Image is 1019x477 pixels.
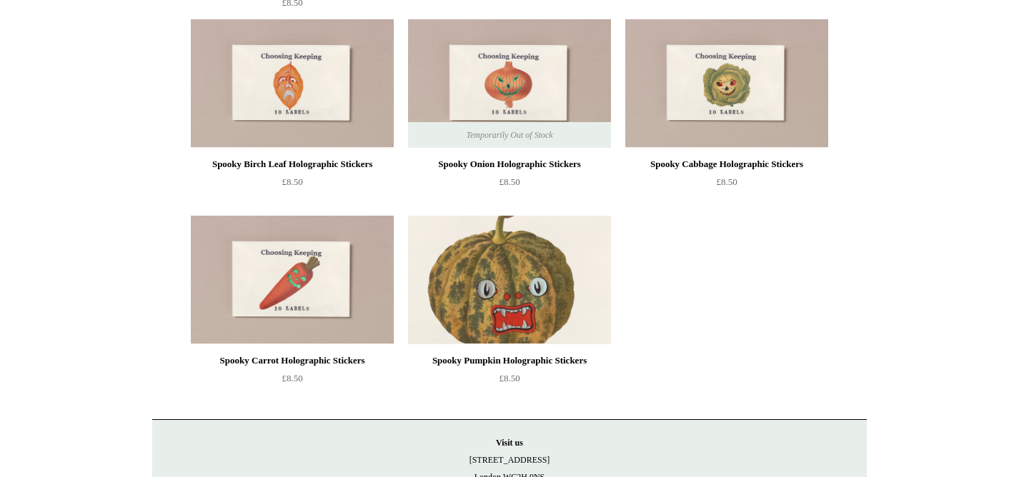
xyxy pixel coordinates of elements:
[191,216,394,344] img: Spooky Carrot Holographic Stickers
[191,19,394,148] img: Spooky Birch Leaf Holographic Stickers
[408,216,611,344] a: Spooky Pumpkin Holographic Stickers Spooky Pumpkin Holographic Stickers
[408,156,611,214] a: Spooky Onion Holographic Stickers £8.50
[499,176,520,187] span: £8.50
[408,352,611,411] a: Spooky Pumpkin Holographic Stickers £8.50
[191,156,394,214] a: Spooky Birch Leaf Holographic Stickers £8.50
[408,19,611,148] a: Spooky Onion Holographic Stickers Spooky Onion Holographic Stickers Temporarily Out of Stock
[194,352,390,369] div: Spooky Carrot Holographic Stickers
[496,438,523,448] strong: Visit us
[412,156,607,173] div: Spooky Onion Holographic Stickers
[191,216,394,344] a: Spooky Carrot Holographic Stickers Spooky Carrot Holographic Stickers
[282,373,302,383] span: £8.50
[412,352,607,369] div: Spooky Pumpkin Holographic Stickers
[282,176,302,187] span: £8.50
[625,19,828,148] img: Spooky Cabbage Holographic Stickers
[191,19,394,148] a: Spooky Birch Leaf Holographic Stickers Spooky Birch Leaf Holographic Stickers
[499,373,520,383] span: £8.50
[716,176,737,187] span: £8.50
[194,156,390,173] div: Spooky Birch Leaf Holographic Stickers
[408,19,611,148] img: Spooky Onion Holographic Stickers
[408,216,611,344] img: Spooky Pumpkin Holographic Stickers
[629,156,825,173] div: Spooky Cabbage Holographic Stickers
[191,352,394,411] a: Spooky Carrot Holographic Stickers £8.50
[452,122,567,148] span: Temporarily Out of Stock
[625,156,828,214] a: Spooky Cabbage Holographic Stickers £8.50
[625,19,828,148] a: Spooky Cabbage Holographic Stickers Spooky Cabbage Holographic Stickers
